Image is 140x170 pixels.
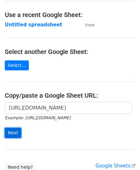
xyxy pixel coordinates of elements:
[78,22,95,28] a: View
[108,139,140,170] iframe: Chat Widget
[5,60,29,70] a: Select...
[5,115,70,120] small: Example: [URL][DOMAIN_NAME]
[5,92,135,99] h4: Copy/paste a Google Sheet URL:
[5,11,135,19] h4: Use a recent Google Sheet:
[5,128,21,138] input: Next
[5,22,62,28] a: Untitled spreadsheet
[95,163,135,169] a: Google Sheets
[5,48,135,56] h4: Select another Google Sheet:
[85,22,95,27] small: View
[5,102,132,114] input: Paste your Google Sheet URL here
